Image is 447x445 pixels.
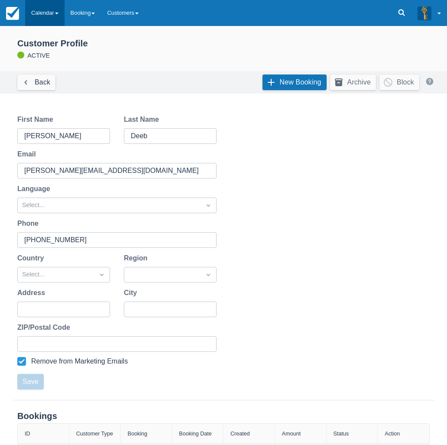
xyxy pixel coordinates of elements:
a: Back [17,75,55,90]
div: Remove from Marketing Emails [31,357,128,366]
div: Booking Date [179,431,212,437]
label: Country [17,253,47,263]
span: Dropdown icon [97,270,106,279]
div: Bookings [17,411,430,422]
span: Dropdown icon [204,270,213,279]
button: Block [379,75,419,90]
label: Email [17,149,39,159]
label: ZIP/Postal Code [17,322,74,333]
a: New Booking [262,75,327,90]
div: Customer Profile [17,38,440,49]
div: Status [334,431,349,437]
div: ID [25,431,30,437]
button: Archive [330,75,376,90]
span: Dropdown icon [204,201,213,210]
label: City [124,288,140,298]
label: Address [17,288,49,298]
div: Customer Type [76,431,113,437]
label: Phone [17,218,42,229]
div: Created [230,431,250,437]
img: A3 [418,6,431,20]
label: Language [17,184,54,194]
img: checkfront-main-nav-mini-logo.png [6,7,19,20]
div: Booking [128,431,148,437]
div: Select... [22,201,196,210]
label: First Name [17,114,57,125]
label: Region [124,253,151,263]
div: Amount [282,431,301,437]
label: Last Name [124,114,162,125]
div: ACTIVE [7,38,440,61]
div: Action [385,431,400,437]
